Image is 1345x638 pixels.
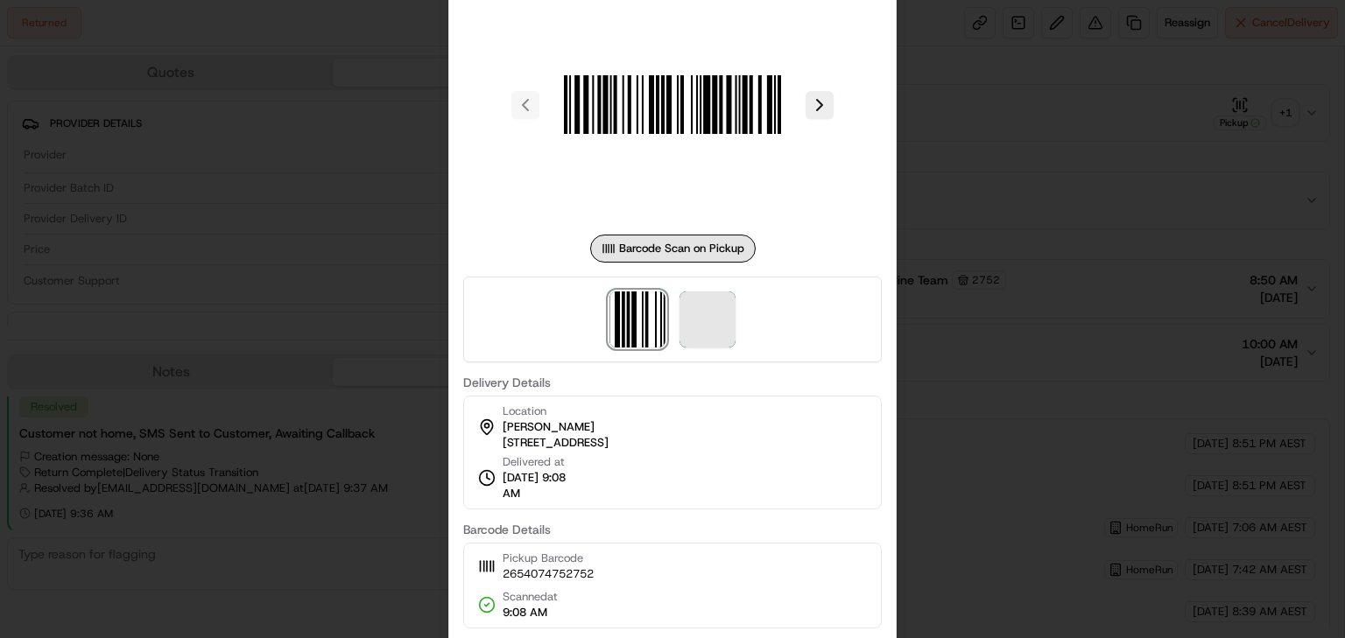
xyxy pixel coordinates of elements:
[503,435,609,451] span: [STREET_ADDRESS]
[503,550,594,566] span: Pickup Barcode
[503,470,583,501] span: [DATE] 9:08 AM
[503,403,546,419] span: Location
[503,605,558,620] span: 9:08 AM
[503,589,558,605] span: Scanned at
[503,419,595,435] span: [PERSON_NAME]
[463,376,882,389] label: Delivery Details
[609,291,665,347] img: barcode_scan_on_pickup image
[463,523,882,536] label: Barcode Details
[590,235,756,263] div: Barcode Scan on Pickup
[503,454,583,470] span: Delivered at
[503,566,594,582] span: 2654074752752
